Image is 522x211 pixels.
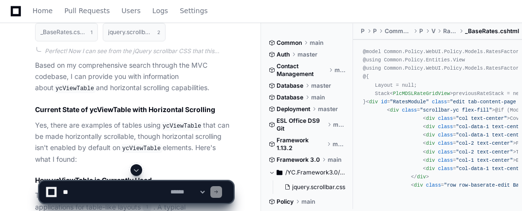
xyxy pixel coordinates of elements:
[161,122,203,131] code: ycViewTable
[335,66,346,74] span: main
[277,51,290,58] span: Auth
[390,107,399,113] span: div
[438,149,453,155] span: class
[423,115,510,121] span: < = >
[35,105,233,115] h2: Current State of ycViewTable with Horizontal Scrolling
[35,120,233,165] p: Yes, there are examples of tables using that can be made horizontally scrollable, though horizont...
[402,107,417,113] span: class
[423,149,516,155] span: < = >
[438,115,453,121] span: class
[423,157,516,163] span: < = >
[426,157,435,163] span: div
[431,27,436,35] span: Views
[438,132,453,138] span: class
[311,82,331,90] span: master
[318,105,338,113] span: master
[385,27,411,35] span: Common.Policy.WebUI
[277,94,303,101] span: Database
[426,132,435,138] span: div
[456,149,513,155] span: "col-2 text-center"
[103,23,166,41] button: jquery.scrollbar.css2
[390,91,453,96] span: < >
[328,156,341,164] span: main
[443,27,457,35] span: RatesFactors
[91,28,93,36] span: 1
[180,8,207,14] span: Settings
[423,140,516,146] span: < = >
[277,105,310,113] span: Deployment
[393,91,450,96] span: PlcMDSLRateGridView
[35,23,98,41] button: _BaseRates.cshtml1
[277,62,327,78] span: Contact Management
[120,144,163,153] code: ycViewTable
[277,39,302,47] span: Common
[277,156,320,164] span: Framework 3.0
[369,99,378,105] span: div
[438,157,453,163] span: class
[426,140,435,146] span: div
[310,39,323,47] span: main
[45,47,233,55] div: Perfect! Now I can see from the jQuery scrollbar CSS that this library provides custom scrollbars...
[420,107,492,113] span: "scrollbar-yc flex-fill"
[122,8,141,14] span: Users
[456,157,513,163] span: "col-1 text-center"
[438,124,453,130] span: class
[157,28,160,36] span: 2
[419,27,423,35] span: Policy
[361,27,365,35] span: Policy
[426,124,435,130] span: div
[456,115,507,121] span: "col text-center"
[298,51,317,58] span: master
[432,99,447,105] span: class
[426,149,435,155] span: div
[311,94,325,101] span: main
[277,136,325,152] span: Framework 1.13.2
[40,29,86,35] h1: _BaseRates.cshtml
[64,8,110,14] span: Pull Requests
[373,27,377,35] span: Policy
[54,84,96,93] code: ycViewTable
[35,60,233,94] p: Based on my comprehensive search through the MVC codebase, I can provide you with information abo...
[456,140,513,146] span: "col-2 text-center"
[333,140,346,148] span: main
[426,115,435,121] span: div
[438,140,453,146] span: class
[33,8,53,14] span: Home
[277,117,325,133] span: ESL Office DS9 Git
[387,107,495,113] span: < = >
[277,82,303,90] span: Database
[152,8,168,14] span: Logs
[333,121,346,129] span: main
[465,27,519,35] span: _BaseRates.cshtml
[390,99,429,105] span: "RatesModule"
[381,99,387,105] span: id
[108,29,152,35] h1: jquery.scrollbar.css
